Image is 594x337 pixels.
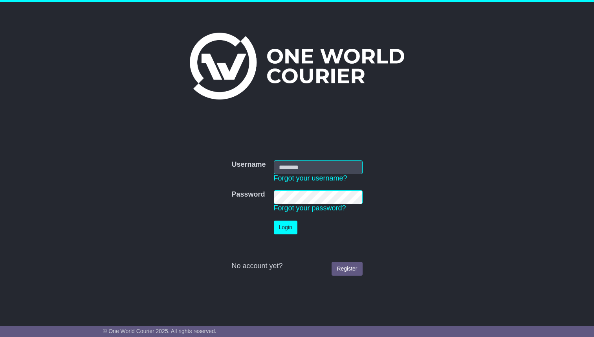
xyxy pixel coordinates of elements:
[274,174,347,182] a: Forgot your username?
[231,160,266,169] label: Username
[103,328,216,334] span: © One World Courier 2025. All rights reserved.
[231,190,265,199] label: Password
[332,262,362,276] a: Register
[274,204,346,212] a: Forgot your password?
[274,221,297,234] button: Login
[190,33,404,99] img: One World
[231,262,362,271] div: No account yet?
